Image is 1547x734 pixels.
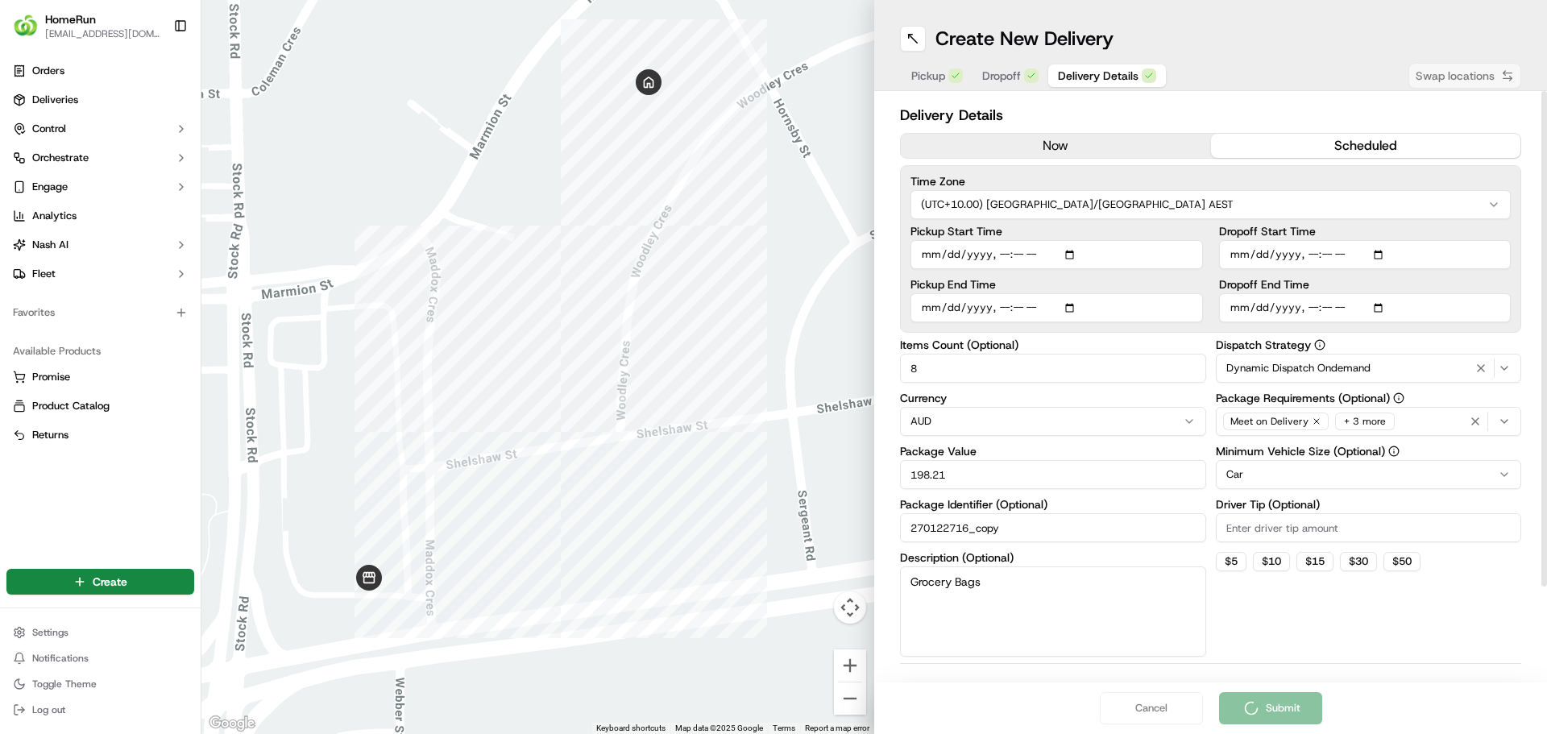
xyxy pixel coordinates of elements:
button: Promise [6,364,194,390]
label: Dropoff Start Time [1219,226,1512,237]
h2: Delivery Details [900,104,1521,126]
a: Powered byPylon [114,272,195,285]
input: Enter driver tip amount [1216,513,1522,542]
label: Description (Optional) [900,552,1206,563]
button: Notifications [6,647,194,670]
label: Minimum Vehicle Size (Optional) [1216,446,1522,457]
label: Currency [900,392,1206,404]
button: $5 [1216,552,1246,571]
img: Nash [16,16,48,48]
button: $30 [1340,552,1377,571]
button: Dispatch Strategy [1314,339,1325,350]
button: $10 [1253,552,1290,571]
a: Product Catalog [13,399,188,413]
a: 📗Knowledge Base [10,227,130,256]
button: Settings [6,621,194,644]
button: Package Requirements (Optional) [1393,392,1404,404]
a: Open this area in Google Maps (opens a new window) [205,713,259,734]
button: HomeRun [45,11,96,27]
span: API Documentation [152,234,259,250]
button: Create [6,569,194,595]
span: Nash AI [32,238,68,252]
button: Dynamic Dispatch Ondemand [1216,354,1522,383]
div: Favorites [6,300,194,326]
span: Product Catalog [32,399,110,413]
label: Package Value [900,446,1206,457]
a: Promise [13,370,188,384]
input: Enter number of items [900,354,1206,383]
div: We're available if you need us! [55,170,204,183]
a: Deliveries [6,87,194,113]
button: Keyboard shortcuts [596,723,666,734]
span: Fleet [32,267,56,281]
span: Orchestrate [32,151,89,165]
a: Terms (opens in new tab) [773,724,795,732]
span: Control [32,122,66,136]
p: Welcome 👋 [16,64,293,90]
label: Items Count (Optional) [900,339,1206,350]
span: Deliveries [32,93,78,107]
label: Package Requirements (Optional) [1216,392,1522,404]
span: Pickup [911,68,945,84]
label: Pickup Start Time [910,226,1203,237]
span: Analytics [32,209,77,223]
button: Control [6,116,194,142]
button: Product Catalog [6,393,194,419]
a: 💻API Documentation [130,227,265,256]
span: Promise [32,370,70,384]
button: Zoom out [834,682,866,715]
button: scheduled [1211,134,1521,158]
button: Returns [6,422,194,448]
span: Meet on Delivery [1230,415,1309,428]
button: Log out [6,699,194,721]
textarea: Grocery Bags [900,566,1206,657]
img: Google [205,713,259,734]
h1: Create New Delivery [935,26,1114,52]
label: Time Zone [910,176,1511,187]
a: Analytics [6,203,194,229]
span: Log out [32,703,65,716]
button: now [901,134,1211,158]
span: Create [93,574,127,590]
div: + 3 more [1335,413,1395,430]
div: 📗 [16,235,29,248]
span: Returns [32,428,68,442]
button: Nash AI [6,232,194,258]
input: Enter package identifier [900,513,1206,542]
span: Orders [32,64,64,78]
div: Start new chat [55,154,264,170]
span: Settings [32,626,68,639]
a: Orders [6,58,194,84]
div: Available Products [6,338,194,364]
button: Map camera controls [834,591,866,624]
span: Engage [32,180,68,194]
label: Driver Tip (Optional) [1216,499,1522,510]
button: Meet on Delivery+ 3 more [1216,407,1522,436]
span: Map data ©2025 Google [675,724,763,732]
label: Package Identifier (Optional) [900,499,1206,510]
button: Orchestrate [6,145,194,171]
button: Minimum Vehicle Size (Optional) [1388,446,1400,457]
span: Dynamic Dispatch Ondemand [1226,361,1371,375]
a: Returns [13,428,188,442]
button: Toggle Theme [6,673,194,695]
label: Pickup End Time [910,279,1203,290]
button: Zoom in [834,649,866,682]
button: HomeRunHomeRun[EMAIL_ADDRESS][DOMAIN_NAME] [6,6,167,45]
img: HomeRun [13,13,39,39]
span: Pylon [160,273,195,285]
span: Notifications [32,652,89,665]
div: 💻 [136,235,149,248]
label: Dispatch Strategy [1216,339,1522,350]
button: $50 [1383,552,1421,571]
button: Start new chat [274,159,293,178]
a: Report a map error [805,724,869,732]
span: Knowledge Base [32,234,123,250]
button: $15 [1296,552,1333,571]
button: [EMAIL_ADDRESS][DOMAIN_NAME] [45,27,160,40]
button: Fleet [6,261,194,287]
span: Delivery Details [1058,68,1138,84]
input: Got a question? Start typing here... [42,104,290,121]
